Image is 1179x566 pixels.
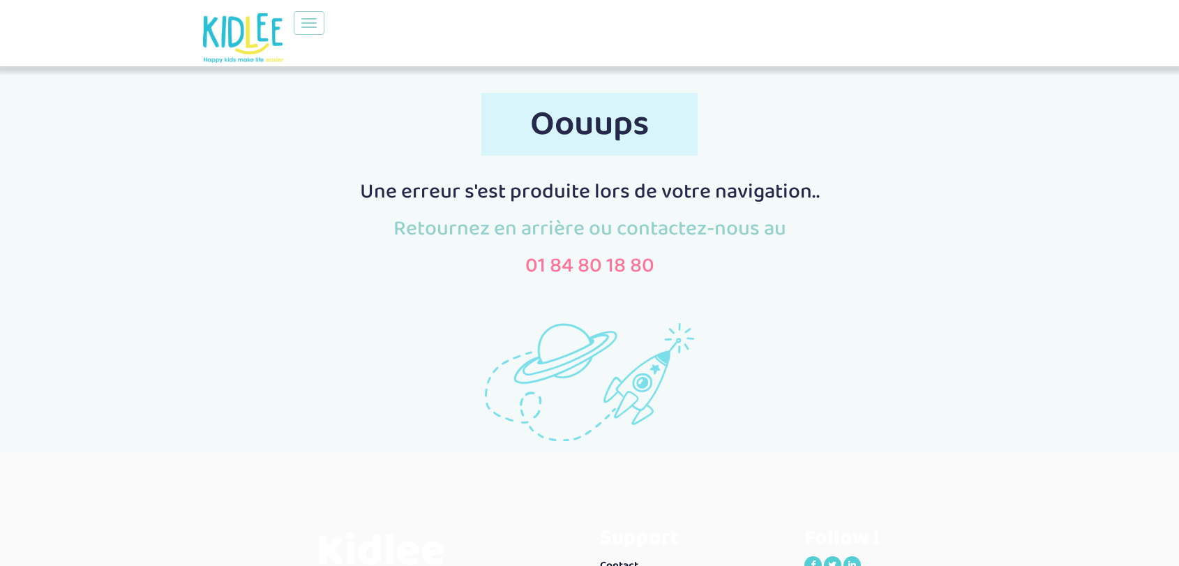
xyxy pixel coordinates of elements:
[335,251,844,281] p: 01 84 80 18 80
[335,177,844,207] p: Une erreur s'est produite lors de votre navigation..
[804,526,988,549] h3: Follow !
[485,323,694,441] img: rocket.png
[335,214,844,244] p: Retournez en arrière ou contactez-nous au
[203,13,283,63] img: logo
[481,93,698,156] span: Oouups
[600,526,783,549] h3: Support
